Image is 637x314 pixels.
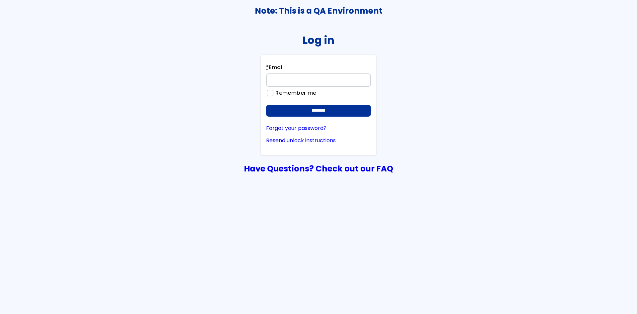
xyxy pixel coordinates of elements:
[266,63,269,71] abbr: required
[266,63,284,73] label: Email
[0,6,637,16] h3: Note: This is a QA Environment
[266,138,371,144] a: Resend unlock instructions
[303,34,334,46] h2: Log in
[266,125,371,131] a: Forgot your password?
[272,90,316,96] label: Remember me
[244,163,393,174] a: Have Questions? Check out our FAQ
